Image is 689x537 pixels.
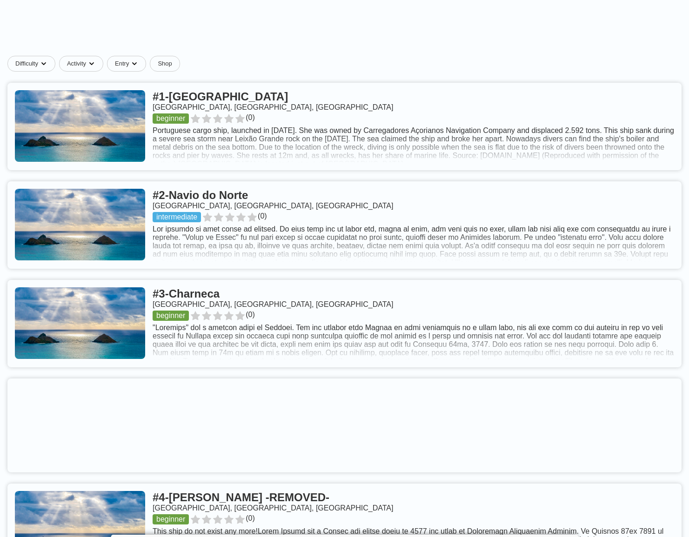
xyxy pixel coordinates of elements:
[15,386,573,465] iframe: Advertisement
[59,56,107,72] button: Activitydropdown caret
[150,56,180,72] a: Shop
[88,60,95,67] img: dropdown caret
[131,60,138,67] img: dropdown caret
[107,56,150,72] button: Entrydropdown caret
[115,60,129,67] span: Entry
[40,60,47,67] img: dropdown caret
[119,7,570,48] iframe: Advertisement
[15,60,38,67] span: Difficulty
[67,60,86,67] span: Activity
[7,56,59,72] button: Difficultydropdown caret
